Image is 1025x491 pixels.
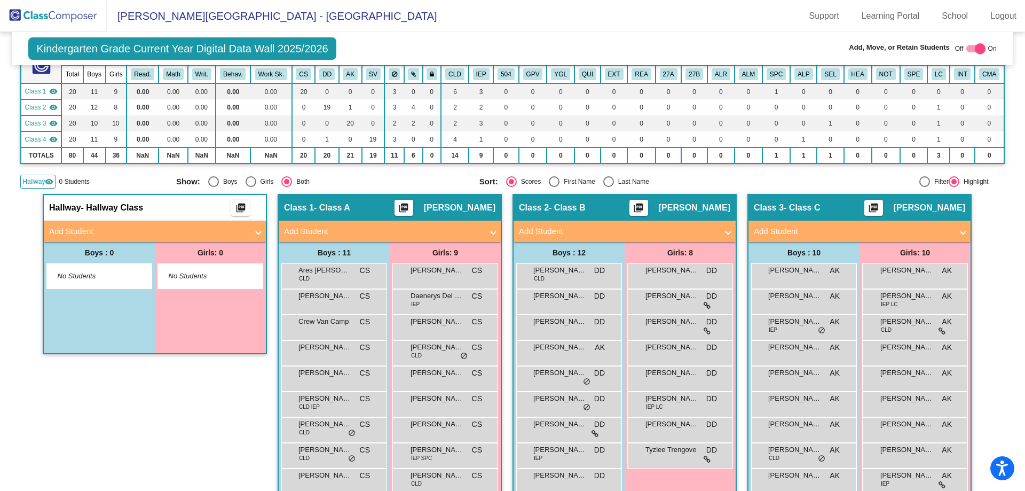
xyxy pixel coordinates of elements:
td: 0 [656,83,682,99]
span: Off [955,44,964,53]
mat-panel-title: Add Student [284,225,483,238]
td: 0.00 [216,131,250,147]
td: 21 [339,147,362,163]
span: - Hallway Class [81,202,144,213]
th: Extrovert [601,65,628,83]
td: 0 [707,83,735,99]
td: 0.00 [159,99,187,115]
td: 0.00 [127,131,159,147]
td: 0 [900,83,928,99]
td: 0 [844,131,872,147]
td: 20 [315,147,338,163]
td: 0 [844,147,872,163]
td: 0.00 [127,99,159,115]
td: 0 [872,147,900,163]
button: Print Students Details [864,200,883,216]
span: Add, Move, or Retain Students [849,42,950,53]
button: ALP [794,68,813,80]
td: NaN [216,147,250,163]
td: 11 [83,131,106,147]
th: Carter Smith [292,65,316,83]
td: 0 [707,99,735,115]
td: 3 [384,131,404,147]
td: 6 [404,147,423,163]
td: 0 [735,115,762,131]
mat-icon: picture_as_pdf [234,202,247,217]
td: 20 [292,83,316,99]
th: Individualized Education Plan [469,65,493,83]
td: 0 [423,115,441,131]
td: 0 [547,99,574,115]
td: 0 [681,83,707,99]
td: 0.00 [250,83,292,99]
th: Darci Dougherty [315,65,338,83]
td: 0 [519,147,547,163]
td: 0 [404,131,423,147]
button: 504 [498,68,515,80]
td: 44 [83,147,106,163]
span: Sort: [479,177,498,186]
td: 0 [900,115,928,131]
button: ALM [739,68,758,80]
th: Read Plan [627,65,655,83]
td: 0 [927,83,950,99]
span: Class 2 [25,103,46,112]
td: 0 [681,115,707,131]
th: Good Parent Volunteer [519,65,547,83]
td: 0.00 [216,115,250,131]
button: GPV [523,68,543,80]
button: Print Students Details [629,200,648,216]
button: AK [343,68,358,80]
td: 0 [547,131,574,147]
td: 0 [362,115,385,131]
td: 0.00 [188,99,216,115]
th: Total [61,65,83,83]
td: 0 [601,99,628,115]
td: Darci Dougherty - Class B [21,99,61,115]
a: School [933,7,976,25]
td: 0 [975,83,1004,99]
mat-panel-title: Add Student [49,225,248,238]
td: 3 [384,83,404,99]
td: 3 [384,99,404,115]
td: 0 [950,115,974,131]
div: Last Name [614,177,649,186]
span: - Class A [314,202,350,213]
th: Alyssa Kemp [339,65,362,83]
mat-icon: picture_as_pdf [632,202,645,217]
td: 0 [735,83,762,99]
td: 19 [362,147,385,163]
button: Print Students Details [231,200,250,216]
td: 0 [627,83,655,99]
td: 1 [817,115,843,131]
button: 27B [685,68,703,80]
td: See Vang - Class D [21,131,61,147]
td: 1 [762,83,790,99]
td: 0 [339,83,362,99]
td: 0 [975,99,1004,115]
span: [PERSON_NAME][GEOGRAPHIC_DATA] - [GEOGRAPHIC_DATA] [107,7,437,25]
td: 0 [315,115,338,131]
td: 2 [469,99,493,115]
td: 9 [106,131,127,147]
div: Highlight [959,177,989,186]
td: 0.00 [159,83,187,99]
td: 0 [493,131,518,147]
td: 20 [339,115,362,131]
td: 1 [469,131,493,147]
td: 3 [469,115,493,131]
button: Work Sk. [255,68,287,80]
td: 0 [790,115,817,131]
td: 2 [441,99,469,115]
button: SEL [821,68,839,80]
td: 0 [790,83,817,99]
td: 4 [441,131,469,147]
td: 0 [790,99,817,115]
td: 0 [762,115,790,131]
td: 0 [844,83,872,99]
mat-panel-title: Add Student [754,225,952,238]
td: 0 [362,83,385,99]
button: SV [366,68,381,80]
mat-expansion-panel-header: Add Student [279,221,501,242]
button: CLD [445,68,464,80]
